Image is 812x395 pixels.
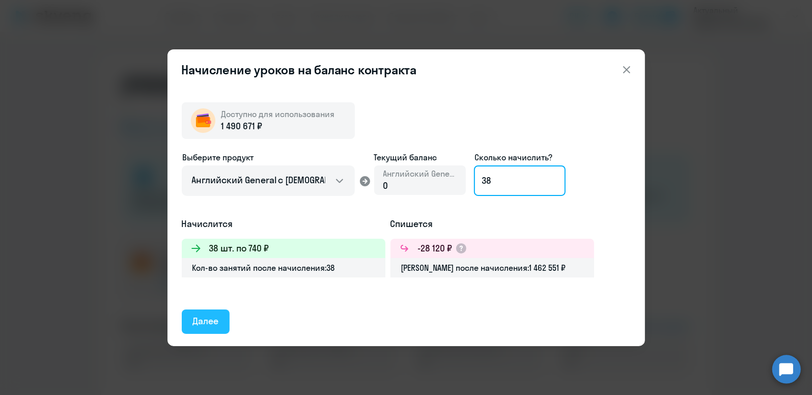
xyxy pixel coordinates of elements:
[191,108,215,133] img: wallet-circle.png
[182,217,385,231] h5: Начислится
[221,120,262,133] span: 1 490 671 ₽
[374,151,466,163] span: Текущий баланс
[390,217,594,231] h5: Спишется
[383,180,388,191] span: 0
[182,309,230,334] button: Далее
[167,62,645,78] header: Начисление уроков на баланс контракта
[390,258,594,277] div: [PERSON_NAME] после начисления: 1 462 551 ₽
[221,109,335,119] span: Доступно для использования
[383,168,457,179] span: Английский General
[183,152,254,162] span: Выберите продукт
[475,152,553,162] span: Сколько начислить?
[418,242,453,255] h3: -28 120 ₽
[193,315,219,328] div: Далее
[209,242,269,255] h3: 38 шт. по 740 ₽
[182,258,385,277] div: Кол-во занятий после начисления: 38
